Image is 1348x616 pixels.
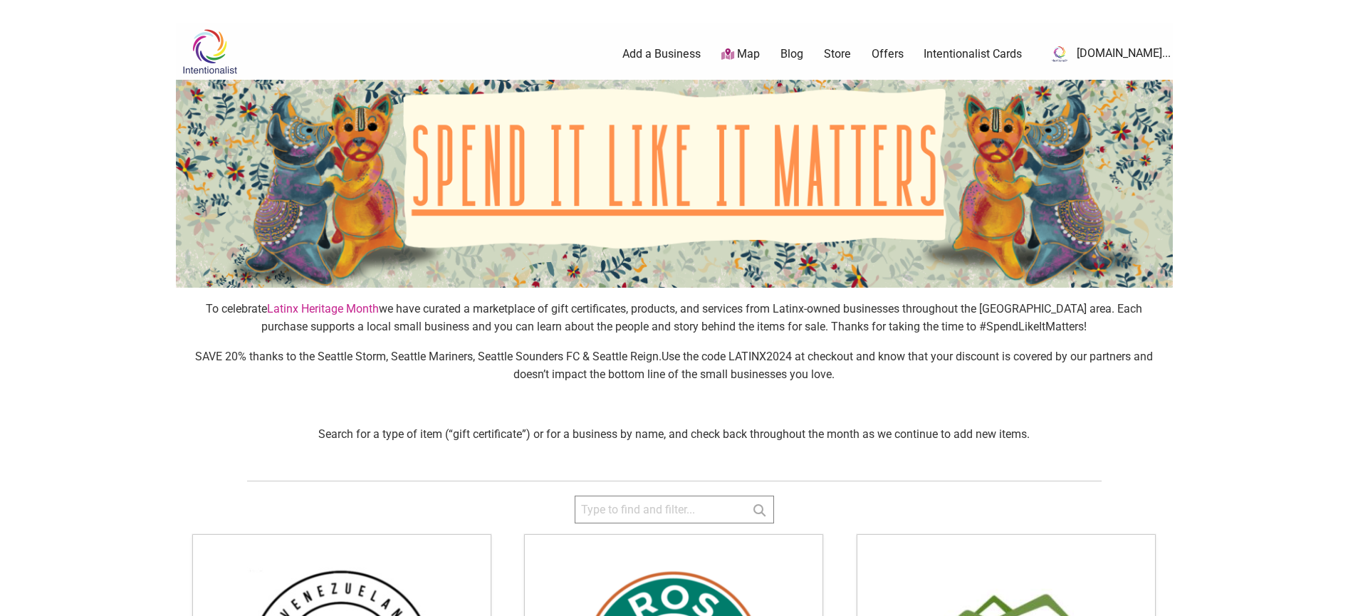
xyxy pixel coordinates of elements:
[721,46,760,63] a: Map
[872,46,904,62] a: Offers
[1043,41,1171,67] a: [DOMAIN_NAME]...
[188,425,1161,444] p: Search for a type of item (“gift certificate”) or for a business by name, and check back througho...
[176,28,244,75] img: Intentionalist
[267,302,379,315] a: Latinx Heritage Month
[513,350,1153,382] span: Use the code LATINX2024 at checkout and know that your discount is covered by our partners and do...
[924,46,1022,62] a: Intentionalist Cards
[188,300,1161,336] p: To celebrate we have curated a marketplace of gift certificates, products, and services from Lati...
[622,46,701,62] a: Add a Business
[780,46,803,62] a: Blog
[195,350,662,363] span: SAVE 20% thanks to the Seattle Storm, Seattle Mariners, Seattle Sounders FC & Seattle Reign.
[176,80,1173,288] img: sponsor logo
[824,46,851,62] a: Store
